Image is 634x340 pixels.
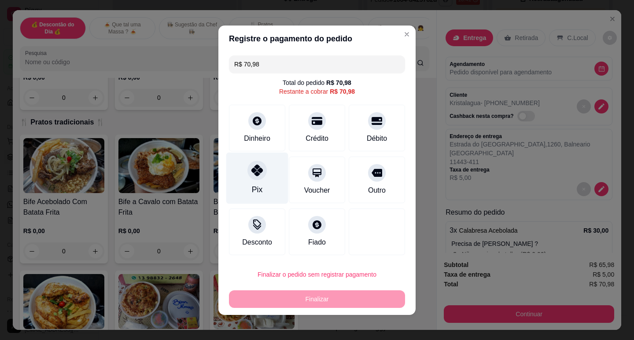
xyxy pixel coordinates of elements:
div: R$ 70,98 [326,78,351,87]
div: Desconto [242,237,272,248]
div: Voucher [304,185,330,196]
div: Pix [252,184,262,195]
div: Fiado [308,237,326,248]
div: Restante a cobrar [279,87,355,96]
div: Outro [368,185,386,196]
input: Ex.: hambúrguer de cordeiro [234,55,400,73]
div: Débito [367,133,387,144]
button: Finalizar o pedido sem registrar pagamento [229,266,405,283]
button: Close [400,27,414,41]
header: Registre o pagamento do pedido [218,26,416,52]
div: Dinheiro [244,133,270,144]
div: Total do pedido [283,78,351,87]
div: R$ 70,98 [330,87,355,96]
div: Crédito [306,133,328,144]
